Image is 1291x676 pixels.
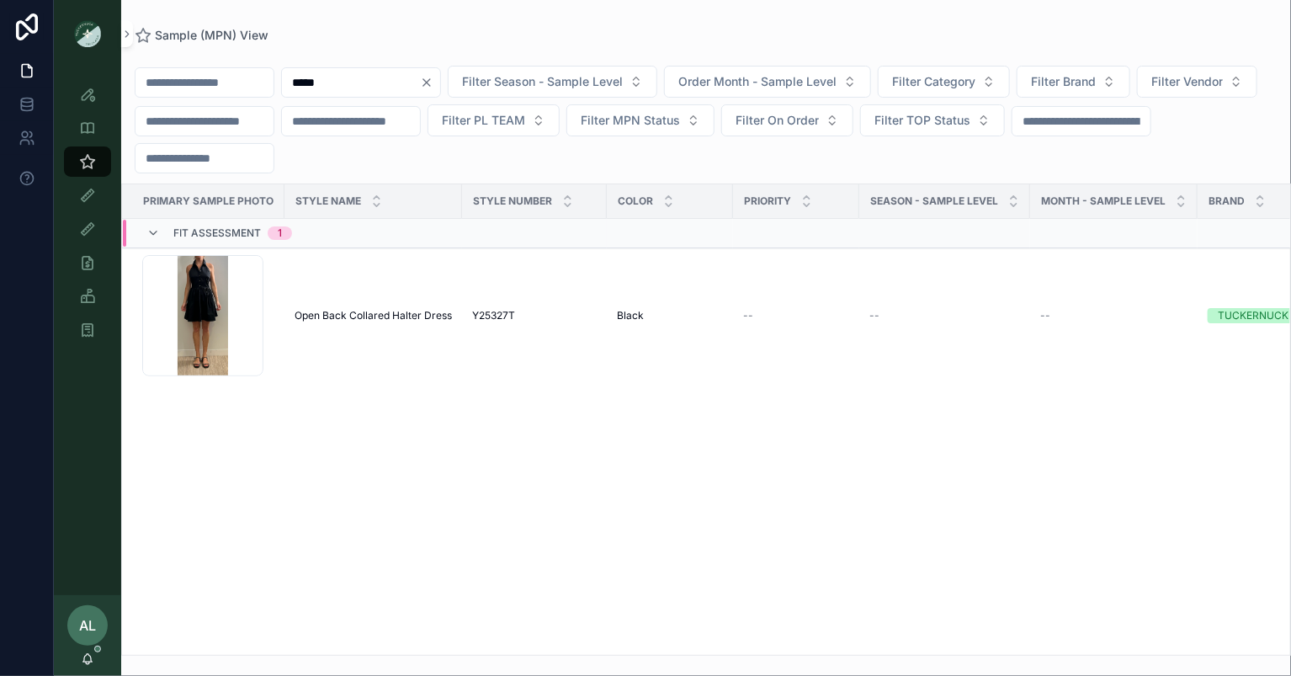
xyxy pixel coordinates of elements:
[448,66,657,98] button: Select Button
[721,104,853,136] button: Select Button
[860,104,1005,136] button: Select Button
[892,73,975,90] span: Filter Category
[295,309,452,322] a: Open Back Collared Halter Dress
[1040,309,1187,322] a: --
[1040,309,1050,322] span: --
[581,112,680,129] span: Filter MPN Status
[442,112,525,129] span: Filter PL TEAM
[664,66,871,98] button: Select Button
[869,309,1020,322] a: --
[1137,66,1257,98] button: Select Button
[1218,308,1288,323] div: TUCKERNUCK
[1209,194,1245,208] span: Brand
[1017,66,1130,98] button: Select Button
[566,104,715,136] button: Select Button
[874,112,970,129] span: Filter TOP Status
[618,194,653,208] span: Color
[79,615,96,636] span: AL
[473,194,552,208] span: Style Number
[54,67,121,595] div: scrollable content
[472,309,597,322] a: Y25327T
[420,76,440,89] button: Clear
[278,226,282,240] div: 1
[74,20,101,47] img: App logo
[743,309,849,322] a: --
[462,73,623,90] span: Filter Season - Sample Level
[617,309,723,322] a: Black
[472,309,515,322] span: Y25327T
[736,112,819,129] span: Filter On Order
[1151,73,1223,90] span: Filter Vendor
[1041,194,1166,208] span: MONTH - SAMPLE LEVEL
[744,194,791,208] span: PRIORITY
[155,27,268,44] span: Sample (MPN) View
[135,27,268,44] a: Sample (MPN) View
[678,73,837,90] span: Order Month - Sample Level
[617,309,644,322] span: Black
[878,66,1010,98] button: Select Button
[869,309,879,322] span: --
[143,194,274,208] span: PRIMARY SAMPLE PHOTO
[743,309,753,322] span: --
[173,226,261,240] span: Fit Assessment
[295,194,361,208] span: Style Name
[1031,73,1096,90] span: Filter Brand
[870,194,998,208] span: Season - Sample Level
[428,104,560,136] button: Select Button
